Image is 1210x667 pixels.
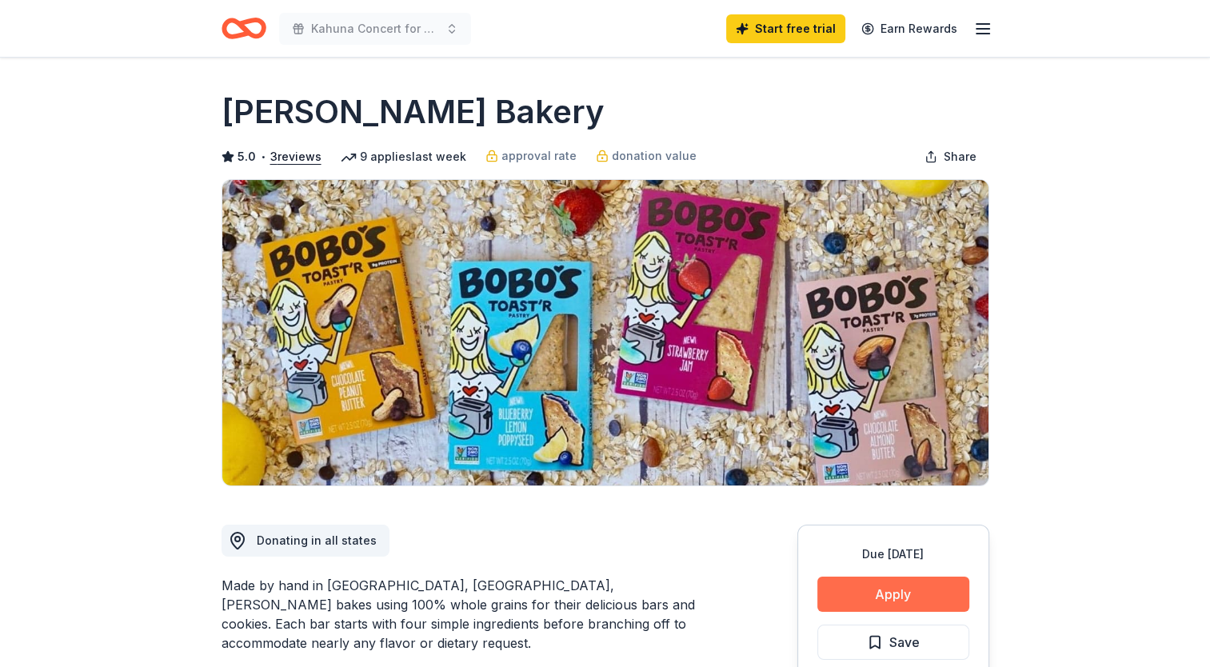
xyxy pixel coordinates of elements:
span: 5.0 [238,147,256,166]
a: donation value [596,146,697,166]
button: Share [912,141,989,173]
a: Start free trial [726,14,845,43]
span: • [260,150,266,163]
img: Image for Bobo's Bakery [222,180,988,485]
button: 3reviews [270,147,321,166]
div: Made by hand in [GEOGRAPHIC_DATA], [GEOGRAPHIC_DATA], [PERSON_NAME] bakes using 100% whole grains... [222,576,721,653]
span: approval rate [501,146,577,166]
span: donation value [612,146,697,166]
span: Donating in all states [257,533,377,547]
div: 9 applies last week [341,147,466,166]
span: Kahuna Concert for A cause [311,19,439,38]
div: Due [DATE] [817,545,969,564]
button: Save [817,625,969,660]
a: approval rate [485,146,577,166]
a: Home [222,10,266,47]
a: Earn Rewards [852,14,967,43]
h1: [PERSON_NAME] Bakery [222,90,605,134]
button: Kahuna Concert for A cause [279,13,471,45]
span: Share [944,147,976,166]
span: Save [889,632,920,653]
button: Apply [817,577,969,612]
